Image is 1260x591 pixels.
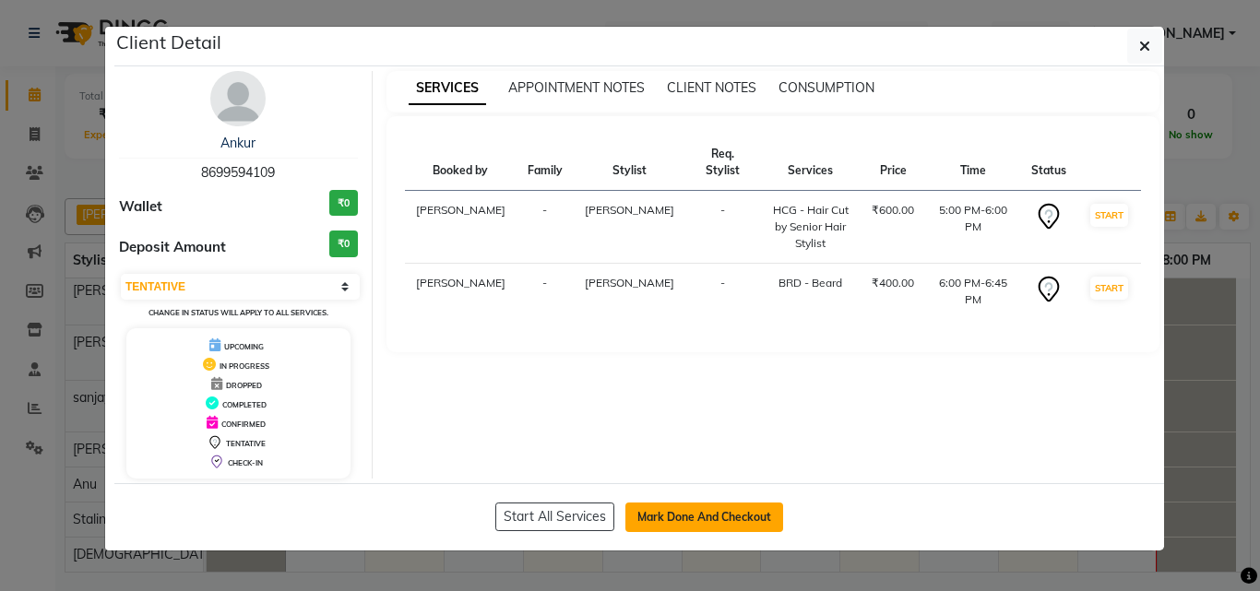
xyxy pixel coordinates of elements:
a: Ankur [220,135,256,151]
small: Change in status will apply to all services. [149,308,328,317]
th: Status [1020,135,1077,191]
span: CONSUMPTION [779,79,874,96]
button: Mark Done And Checkout [625,502,783,532]
h3: ₹0 [329,190,358,217]
button: START [1090,204,1128,227]
span: COMPLETED [222,400,267,409]
h3: ₹0 [329,230,358,257]
img: avatar [210,71,266,126]
th: Req. Stylist [685,135,761,191]
div: ₹400.00 [872,275,914,291]
td: - [685,191,761,264]
div: HCG - Hair Cut by Senior Hair Stylist [772,202,850,252]
td: [PERSON_NAME] [405,264,517,320]
td: 6:00 PM-6:45 PM [925,264,1020,320]
span: IN PROGRESS [220,361,269,371]
th: Price [861,135,925,191]
td: - [517,191,574,264]
th: Family [517,135,574,191]
button: Start All Services [495,502,614,531]
span: UPCOMING [224,342,264,351]
td: - [517,264,574,320]
th: Booked by [405,135,517,191]
span: CONFIRMED [221,420,266,429]
td: [PERSON_NAME] [405,191,517,264]
td: 5:00 PM-6:00 PM [925,191,1020,264]
th: Services [761,135,862,191]
td: - [685,264,761,320]
span: [PERSON_NAME] [585,203,674,217]
div: BRD - Beard [772,275,850,291]
span: APPOINTMENT NOTES [508,79,645,96]
span: TENTATIVE [226,439,266,448]
span: Deposit Amount [119,237,226,258]
h5: Client Detail [116,29,221,56]
span: 8699594109 [201,164,275,181]
th: Time [925,135,1020,191]
span: CHECK-IN [228,458,263,467]
th: Stylist [574,135,685,191]
span: [PERSON_NAME] [585,276,674,290]
span: CLIENT NOTES [667,79,756,96]
div: ₹600.00 [872,202,914,219]
button: START [1090,277,1128,300]
span: Wallet [119,196,162,218]
span: SERVICES [409,72,486,105]
span: DROPPED [226,381,262,390]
